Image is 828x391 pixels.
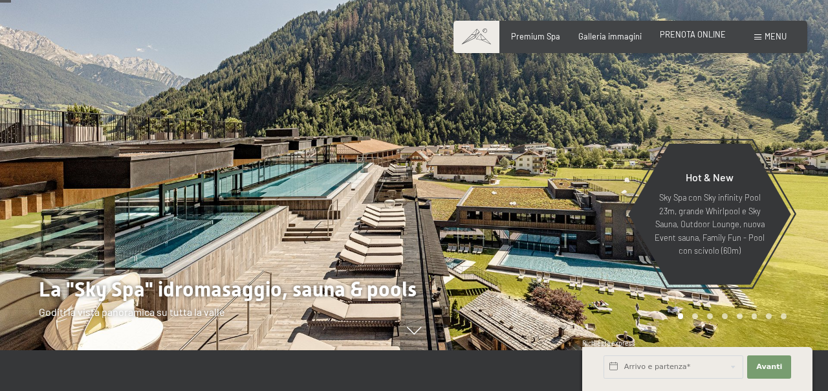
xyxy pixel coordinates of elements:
span: Avanti [756,362,782,372]
div: Carousel Page 8 [781,313,787,319]
div: Carousel Page 1 (Current Slide) [678,313,684,319]
div: Carousel Pagination [673,313,787,319]
div: Carousel Page 3 [707,313,713,319]
span: Richiesta express [582,339,635,347]
div: Carousel Page 5 [737,313,743,319]
a: Hot & New Sky Spa con Sky infinity Pool 23m, grande Whirlpool e Sky Sauna, Outdoor Lounge, nuova ... [627,143,792,285]
span: Hot & New [686,171,734,183]
span: Menu [765,31,787,41]
a: Premium Spa [511,31,560,41]
div: Carousel Page 2 [692,313,698,319]
div: Carousel Page 4 [722,313,728,319]
button: Avanti [747,355,791,379]
div: Carousel Page 7 [766,313,772,319]
a: Galleria immagini [578,31,642,41]
div: Carousel Page 6 [752,313,757,319]
p: Sky Spa con Sky infinity Pool 23m, grande Whirlpool e Sky Sauna, Outdoor Lounge, nuova Event saun... [653,191,766,257]
a: PRENOTA ONLINE [660,29,726,39]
